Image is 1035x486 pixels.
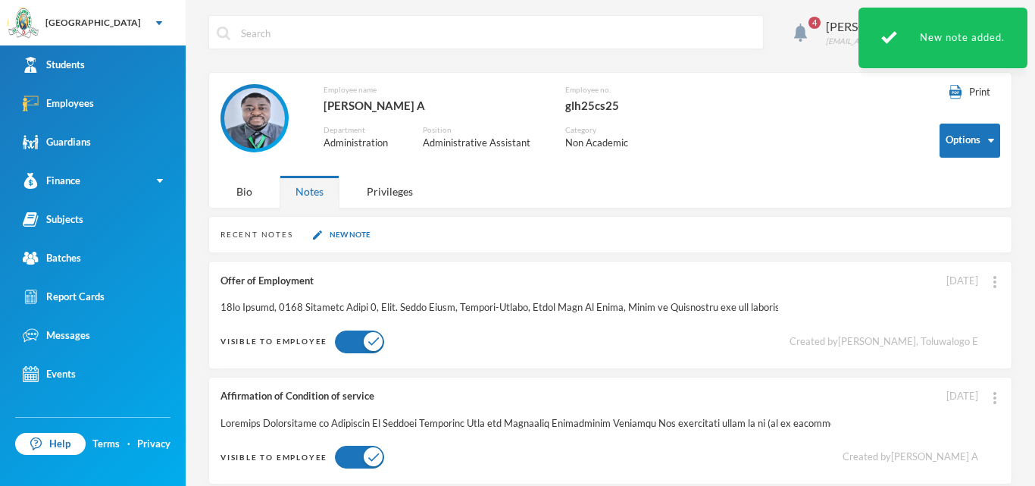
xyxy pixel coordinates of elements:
[423,124,543,136] div: Position
[993,276,996,288] img: ...
[220,337,327,346] span: Visible to employee
[220,300,778,315] div: 18lo Ipsumd, 0168 Sitametc Adipi 0, Elit. Seddo Eiusm, Tempori-Utlabo, Etdol Magn Al Enima, Minim...
[993,392,996,404] img: ...
[946,274,978,289] div: [DATE]
[324,96,543,115] div: [PERSON_NAME] A
[23,212,83,227] div: Subjects
[423,136,543,151] div: Administrative Assistant
[220,453,327,462] span: Visible to employee
[324,84,543,96] div: Employee name
[45,16,141,30] div: [GEOGRAPHIC_DATA]
[946,389,978,404] div: [DATE]
[220,389,831,404] div: Affirmation of Condition of service
[565,136,640,151] div: Non Academic
[940,124,1000,158] button: Options
[15,433,86,456] a: Help
[217,27,230,40] img: search
[790,334,978,350] div: Created by [PERSON_NAME], Toluwalogo E
[23,57,85,73] div: Students
[940,84,1000,101] button: Print
[220,229,293,240] div: Recent Notes
[137,437,170,452] a: Privacy
[826,36,953,47] div: [EMAIL_ADDRESS][DOMAIN_NAME]
[565,96,675,115] div: glh25cs25
[324,124,400,136] div: Department
[565,124,640,136] div: Category
[23,96,94,111] div: Employees
[843,450,978,465] div: Created by [PERSON_NAME] A
[23,250,81,266] div: Batches
[92,437,120,452] a: Terms
[8,8,39,39] img: logo
[858,8,1027,68] div: New note added.
[23,173,80,189] div: Finance
[280,175,339,208] div: Notes
[324,136,400,151] div: Administration
[127,437,130,452] div: ·
[23,366,76,382] div: Events
[220,274,778,289] div: Offer of Employment
[308,228,375,241] button: New Note
[23,289,105,305] div: Report Cards
[351,175,429,208] div: Privileges
[808,17,821,29] span: 4
[220,416,831,431] div: Loremips Dolorsitame co Adipiscin El Seddoei Temporinc Utla etd Magnaaliq Enimadminim Veniamqu No...
[23,328,90,343] div: Messages
[23,134,91,150] div: Guardians
[565,84,675,96] div: Employee no.
[239,16,755,50] input: Search
[224,88,285,149] img: EMPLOYEE
[220,175,268,208] div: Bio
